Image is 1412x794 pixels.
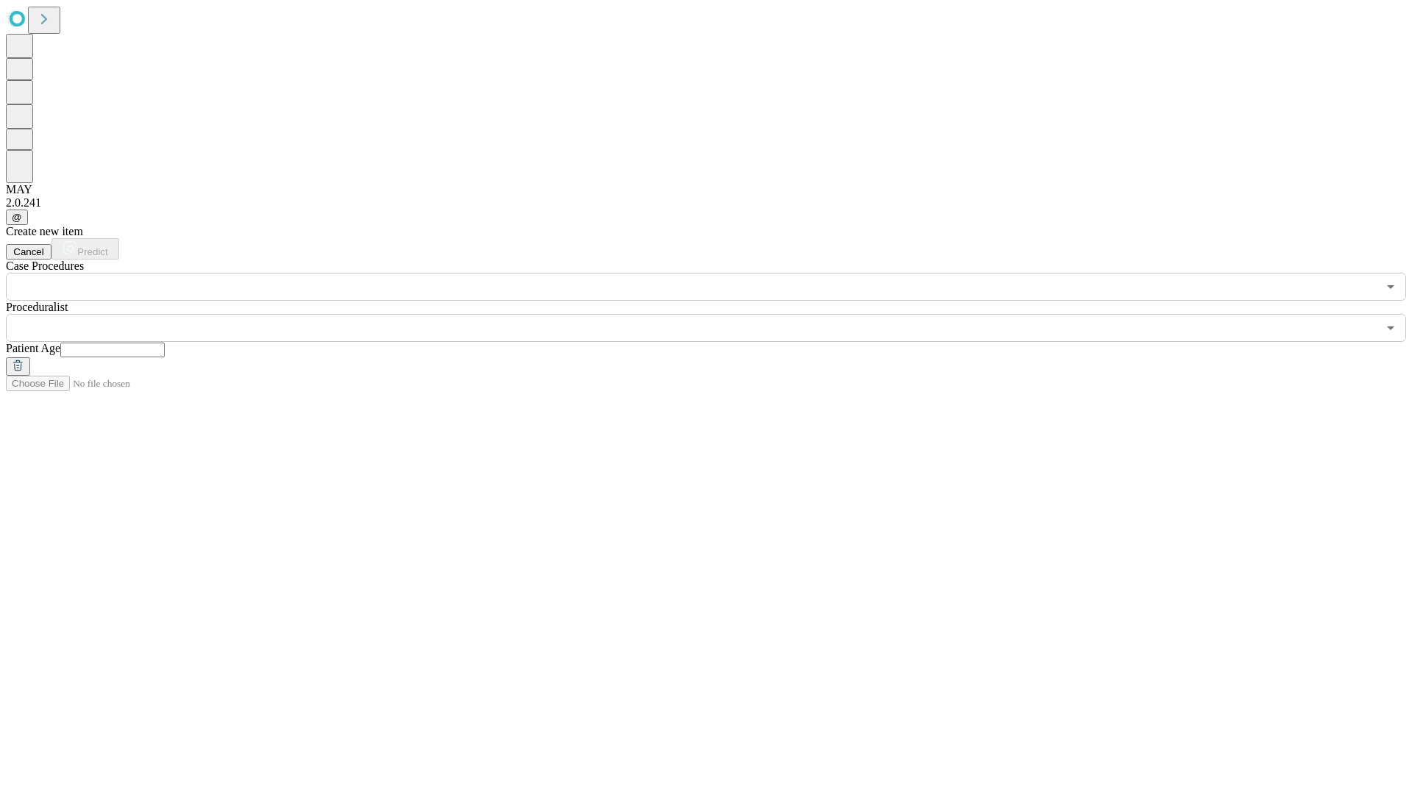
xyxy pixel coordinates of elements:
[13,246,44,257] span: Cancel
[12,212,22,223] span: @
[6,260,84,272] span: Scheduled Procedure
[6,225,83,237] span: Create new item
[6,196,1406,210] div: 2.0.241
[6,342,60,354] span: Patient Age
[6,183,1406,196] div: MAY
[1380,318,1401,338] button: Open
[77,246,107,257] span: Predict
[6,301,68,313] span: Proceduralist
[1380,276,1401,297] button: Open
[51,238,119,260] button: Predict
[6,244,51,260] button: Cancel
[6,210,28,225] button: @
